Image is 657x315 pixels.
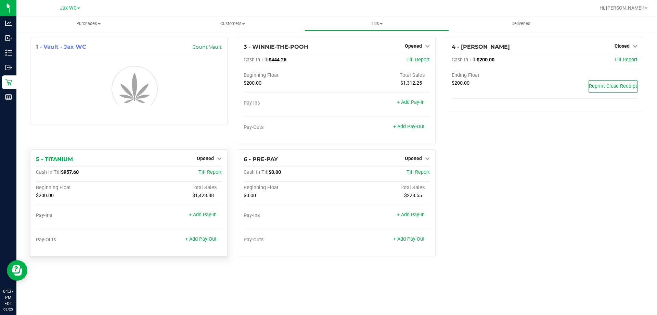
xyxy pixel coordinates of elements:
inline-svg: Retail [5,79,12,86]
div: Pay-Outs [36,237,129,243]
inline-svg: Analytics [5,20,12,27]
span: Closed [615,43,630,49]
button: Reprint Close Receipt [589,80,637,93]
span: Opened [197,156,214,161]
div: Pay-Ins [244,100,337,106]
span: Cash In Till [452,57,477,63]
a: + Add Pay-In [397,99,425,105]
inline-svg: Outbound [5,64,12,71]
a: Tills [305,16,449,31]
p: 04:37 PM EDT [3,288,13,307]
a: Till Report [198,169,222,175]
span: $1,312.25 [400,80,422,86]
span: 5 - TITANIUM [36,156,73,162]
span: 1 - Vault - Jax WC [36,44,86,50]
div: Total Sales [337,185,430,191]
a: + Add Pay-In [397,212,425,218]
div: Beginning Float [244,72,337,78]
span: $0.00 [244,193,256,198]
div: Total Sales [129,185,222,191]
span: Jax WC [60,5,77,11]
div: Pay-Ins [244,213,337,219]
div: Beginning Float [244,185,337,191]
span: $200.00 [36,193,54,198]
span: Hi, [PERSON_NAME]! [600,5,644,11]
a: + Add Pay-In [189,212,217,218]
div: Pay-Outs [244,124,337,131]
a: + Add Pay-Out [393,236,425,242]
div: Beginning Float [36,185,129,191]
div: Ending Float [452,72,545,78]
span: $200.00 [244,80,261,86]
span: Opened [405,156,422,161]
span: Purchases [16,21,160,27]
div: Pay-Ins [36,213,129,219]
span: $200.00 [452,80,469,86]
span: $0.00 [269,169,281,175]
span: 4 - [PERSON_NAME] [452,44,510,50]
a: Purchases [16,16,160,31]
a: Deliveries [449,16,593,31]
span: $200.00 [477,57,494,63]
span: 3 - WINNIE-THE-POOH [244,44,308,50]
span: $444.25 [269,57,286,63]
a: Customers [160,16,305,31]
a: + Add Pay-Out [185,236,217,242]
inline-svg: Reports [5,94,12,100]
a: Till Report [407,169,430,175]
span: Tills [305,21,448,27]
div: Pay-Outs [244,237,337,243]
div: Total Sales [337,72,430,78]
iframe: Resource center [7,260,27,281]
p: 09/25 [3,307,13,312]
span: Opened [405,43,422,49]
span: $1,423.88 [192,193,214,198]
inline-svg: Inbound [5,35,12,41]
span: Customers [161,21,304,27]
span: Cash In Till [244,169,269,175]
span: Cash In Till [36,169,61,175]
span: $957.60 [61,169,79,175]
span: Deliveries [502,21,540,27]
a: Till Report [614,57,637,63]
span: Cash In Till [244,57,269,63]
a: + Add Pay-Out [393,124,425,130]
a: Till Report [407,57,430,63]
inline-svg: Inventory [5,49,12,56]
span: 6 - PRE-PAY [244,156,278,162]
a: Count Vault [192,44,222,50]
span: $228.55 [404,193,422,198]
span: Reprint Close Receipt [589,83,637,89]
